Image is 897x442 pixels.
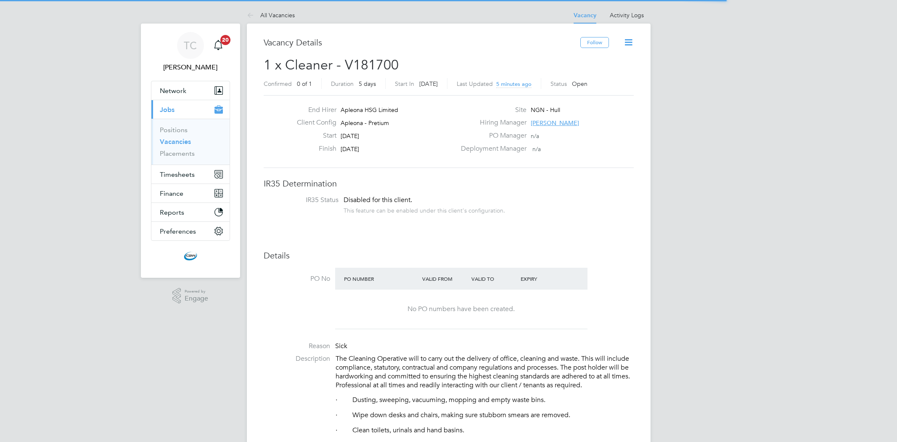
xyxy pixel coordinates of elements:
[290,131,336,140] label: Start
[151,203,230,221] button: Reports
[264,178,634,189] h3: IR35 Determination
[290,106,336,114] label: End Hirer
[469,271,519,286] div: Valid To
[335,342,347,350] span: Sick
[210,32,227,59] a: 20
[184,40,197,51] span: TC
[344,305,579,314] div: No PO numbers have been created.
[419,80,438,88] span: [DATE]
[151,119,230,165] div: Jobs
[574,12,596,19] a: Vacancy
[264,274,330,283] label: PO No
[336,354,634,389] p: The Cleaning Operative will to carry out the delivery of office, cleaning and waste. This will in...
[264,342,330,351] label: Reason
[341,132,359,140] span: [DATE]
[341,145,359,153] span: [DATE]
[456,106,527,114] label: Site
[264,80,292,88] label: Confirmed
[297,80,312,88] span: 0 of 1
[531,132,539,140] span: n/a
[456,131,527,140] label: PO Manager
[580,37,609,48] button: Follow
[185,295,208,302] span: Engage
[344,205,505,214] div: This feature can be enabled under this client's configuration.
[331,80,354,88] label: Duration
[341,106,398,114] span: Apleona HSG Limited
[456,144,527,153] label: Deployment Manager
[336,426,634,435] p: · Clean toilets, urinals and hand basins.
[151,249,230,263] a: Go to home page
[336,396,634,405] p: · Dusting, sweeping, vacuuming, mopping and empty waste bins.
[172,288,208,304] a: Powered byEngage
[519,271,568,286] div: Expiry
[151,184,230,202] button: Finance
[531,106,560,114] span: NGN - Hull
[220,35,230,45] span: 20
[342,271,421,286] div: PO Number
[456,118,527,127] label: Hiring Manager
[185,288,208,295] span: Powered by
[160,126,188,134] a: Positions
[496,80,532,88] span: 5 minutes ago
[290,144,336,153] label: Finish
[336,411,634,420] p: · Wipe down desks and chairs, making sure stubborn smears are removed.
[272,196,339,205] label: IR35 Status
[160,208,184,216] span: Reports
[532,145,541,153] span: n/a
[151,165,230,184] button: Timesheets
[247,11,295,19] a: All Vacancies
[184,249,197,263] img: cbwstaffingsolutions-logo-retina.png
[359,80,376,88] span: 5 days
[160,227,196,235] span: Preferences
[160,170,195,178] span: Timesheets
[264,250,634,261] h3: Details
[457,80,493,88] label: Last Updated
[395,80,414,88] label: Start In
[264,354,330,363] label: Description
[141,24,240,278] nav: Main navigation
[160,106,175,114] span: Jobs
[420,271,469,286] div: Valid From
[151,32,230,72] a: TC[PERSON_NAME]
[151,222,230,240] button: Preferences
[151,81,230,100] button: Network
[160,149,195,157] a: Placements
[341,119,389,127] span: Apleona - Pretium
[160,138,191,146] a: Vacancies
[264,57,399,73] span: 1 x Cleaner - V181700
[151,62,230,72] span: Tom Cheek
[531,119,579,127] span: [PERSON_NAME]
[160,189,183,197] span: Finance
[264,37,580,48] h3: Vacancy Details
[151,100,230,119] button: Jobs
[290,118,336,127] label: Client Config
[550,80,567,88] label: Status
[160,87,186,95] span: Network
[610,11,644,19] a: Activity Logs
[572,80,587,88] span: Open
[344,196,412,204] span: Disabled for this client.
